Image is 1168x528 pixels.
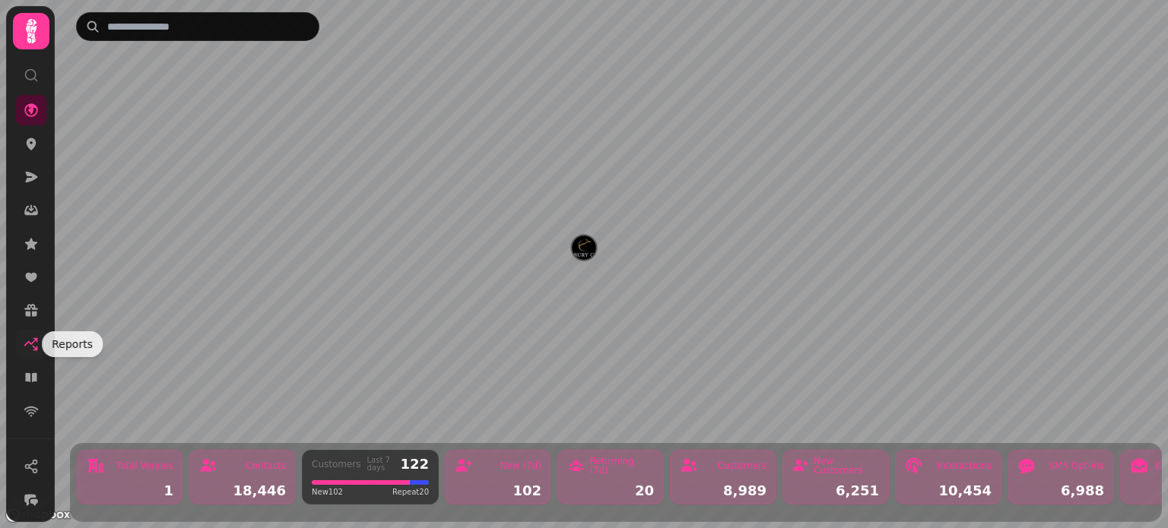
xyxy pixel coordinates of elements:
[199,484,286,498] div: 18,446
[792,484,879,498] div: 6,251
[572,236,596,264] div: Map marker
[717,461,766,470] div: Customers
[1049,461,1104,470] div: SMS Opt-ins
[5,506,71,523] a: Mapbox logo
[312,460,361,469] div: Customers
[500,461,541,470] div: New (7d)
[572,236,596,260] button: Kentisbury Grange
[567,484,654,498] div: 20
[680,484,766,498] div: 8,989
[312,486,343,498] span: New 102
[589,457,654,475] div: Returning (7d)
[905,484,992,498] div: 10,454
[814,457,879,475] div: New Customers
[246,461,286,470] div: Contacts
[455,484,541,498] div: 102
[1017,484,1104,498] div: 6,988
[42,331,103,357] div: Reports
[938,461,992,470] div: Interactions
[367,457,395,472] div: Last 7 days
[116,461,173,470] div: Total Venues
[400,457,429,471] div: 122
[87,484,173,498] div: 1
[392,486,429,498] span: Repeat 20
